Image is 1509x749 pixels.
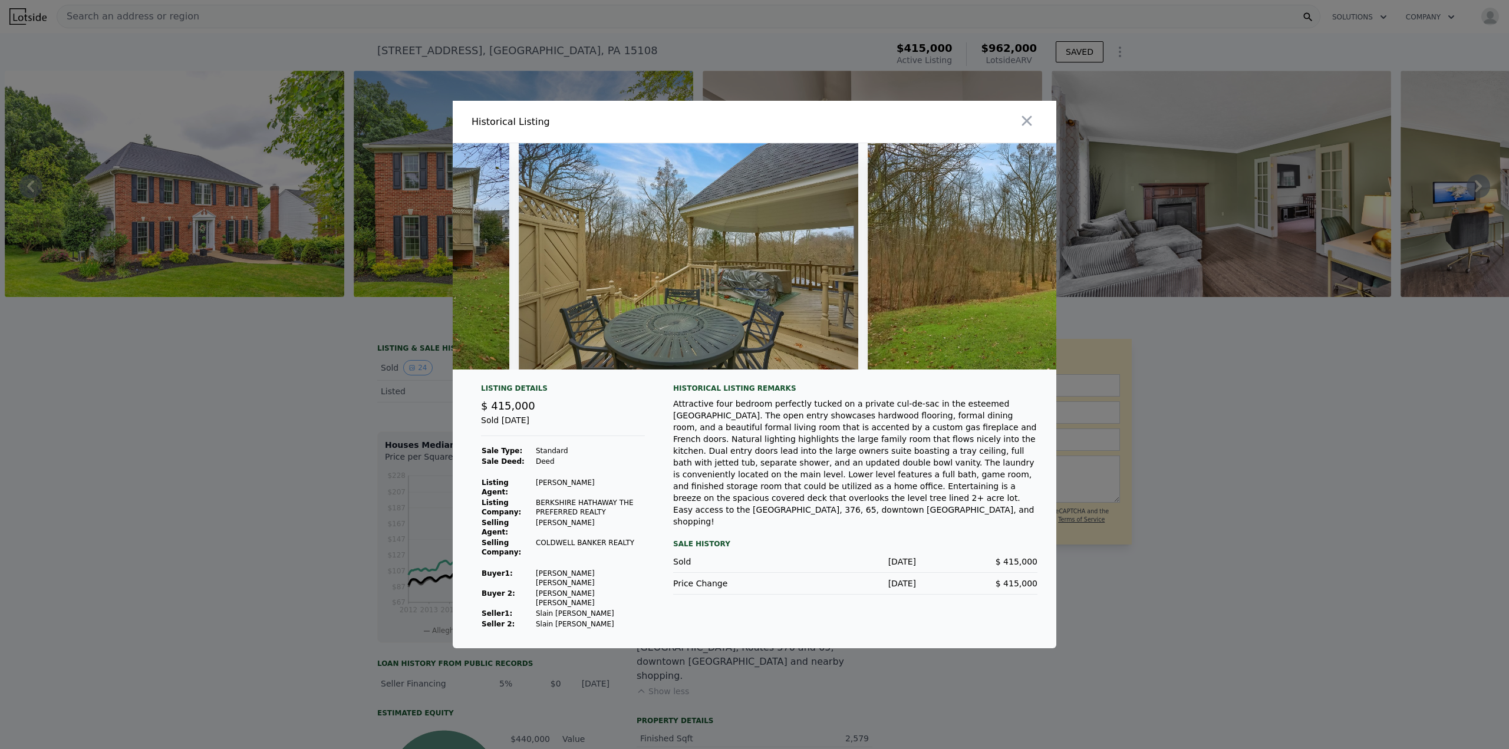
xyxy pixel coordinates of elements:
div: [DATE] [795,578,916,589]
span: $ 415,000 [996,557,1037,566]
td: [PERSON_NAME] [535,477,645,497]
div: Price Change [673,578,795,589]
td: [PERSON_NAME] [PERSON_NAME] [535,568,645,588]
strong: Buyer 2: [482,589,515,598]
div: Sold [673,556,795,567]
td: [PERSON_NAME] [535,517,645,537]
div: Historical Listing [472,115,750,129]
div: Attractive four bedroom perfectly tucked on a private cul-de-sac in the esteemed [GEOGRAPHIC_DATA... [673,398,1037,527]
strong: Listing Agent: [482,479,509,496]
div: Historical Listing remarks [673,384,1037,393]
td: Slain [PERSON_NAME] [535,619,645,629]
span: $ 415,000 [481,400,535,412]
td: Standard [535,446,645,456]
div: Listing Details [481,384,645,398]
td: COLDWELL BANKER REALTY [535,537,645,557]
strong: Buyer 1 : [482,569,513,578]
strong: Sale Deed: [482,457,525,466]
td: [PERSON_NAME] [PERSON_NAME] [535,588,645,608]
div: [DATE] [795,556,916,567]
div: Sold [DATE] [481,414,645,436]
img: Property Img [868,143,1210,369]
strong: Selling Agent: [482,519,509,536]
img: Property Img [519,143,858,369]
td: BERKSHIRE HATHAWAY THE PREFERRED REALTY [535,497,645,517]
td: Slain [PERSON_NAME] [535,608,645,619]
span: $ 415,000 [996,579,1037,588]
td: Deed [535,456,645,467]
strong: Sale Type: [482,447,522,455]
strong: Selling Company: [482,539,521,556]
strong: Seller 1 : [482,609,512,618]
strong: Seller 2: [482,620,515,628]
div: Sale History [673,537,1037,551]
strong: Listing Company: [482,499,521,516]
